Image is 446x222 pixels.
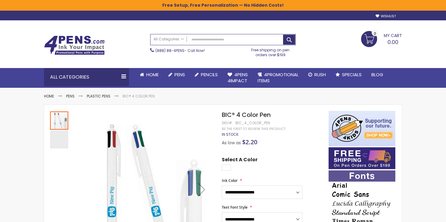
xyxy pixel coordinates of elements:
[245,45,296,57] div: Free shipping on pen orders over $199
[222,178,238,183] span: Ink Color
[387,38,398,46] span: 0.00
[44,94,54,99] a: Home
[146,71,159,78] span: Home
[314,71,326,78] span: Rush
[87,94,110,99] a: Plastic Pens
[135,68,164,81] a: Home
[222,120,233,125] strong: SKU
[164,68,190,81] a: Pens
[222,127,286,131] a: Be the first to review this product
[222,156,258,165] span: Select A Color
[361,31,402,46] a: 0.00 0
[155,48,205,53] span: - Call Now!
[331,68,367,81] a: Specials
[374,31,376,36] span: 0
[155,48,184,53] a: (888) 88-4PENS
[329,147,395,169] img: Free shipping on orders over $199
[222,205,248,210] span: Text Font Style
[150,34,187,44] a: All Categories
[367,68,388,81] a: Blog
[50,130,68,149] div: BIC® 4 Color Pen
[228,71,248,84] span: 4Pens 4impact
[222,140,241,146] span: As low as
[44,68,129,86] div: All Categories
[376,14,396,19] a: Wishlist
[190,68,223,81] a: Pencils
[44,36,105,55] img: 4Pens Custom Pens and Promotional Products
[223,68,253,88] a: 4Pens4impact
[371,71,383,78] span: Blog
[222,165,231,171] div: White
[235,121,270,125] div: bic_4_color_pen
[222,132,238,137] div: Availability
[154,37,184,42] span: All Categories
[50,111,69,130] div: BIC® 4 Color Pen
[258,71,299,84] span: 4PROMOTIONAL ITEMS
[174,71,185,78] span: Pens
[303,68,331,81] a: Rush
[201,71,218,78] span: Pencils
[222,111,271,119] span: BIC® 4 Color Pen
[242,138,257,146] span: $2.20
[66,94,75,99] a: Pens
[342,71,362,78] span: Specials
[329,111,395,146] img: 4pens 4 kids
[222,132,238,137] span: In stock
[253,68,303,88] a: 4PROMOTIONALITEMS
[123,94,155,99] li: BIC® 4 Color Pen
